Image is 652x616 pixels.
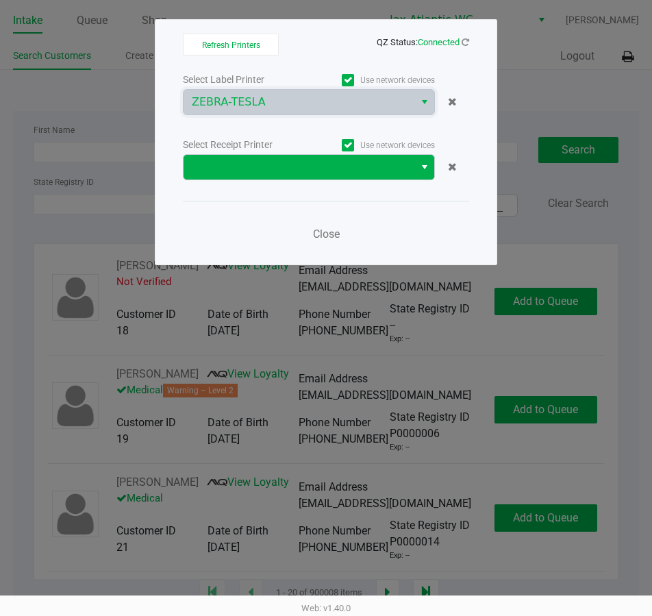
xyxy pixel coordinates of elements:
[309,139,435,151] label: Use network devices
[183,34,279,56] button: Refresh Printers
[313,227,340,241] span: Close
[414,90,434,114] button: Select
[309,74,435,86] label: Use network devices
[414,155,434,180] button: Select
[183,73,309,87] div: Select Label Printer
[202,40,260,50] span: Refresh Printers
[192,94,406,110] span: ZEBRA-TESLA
[418,37,460,47] span: Connected
[305,221,347,248] button: Close
[377,37,469,47] span: QZ Status:
[301,603,351,613] span: Web: v1.40.0
[183,138,309,152] div: Select Receipt Printer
